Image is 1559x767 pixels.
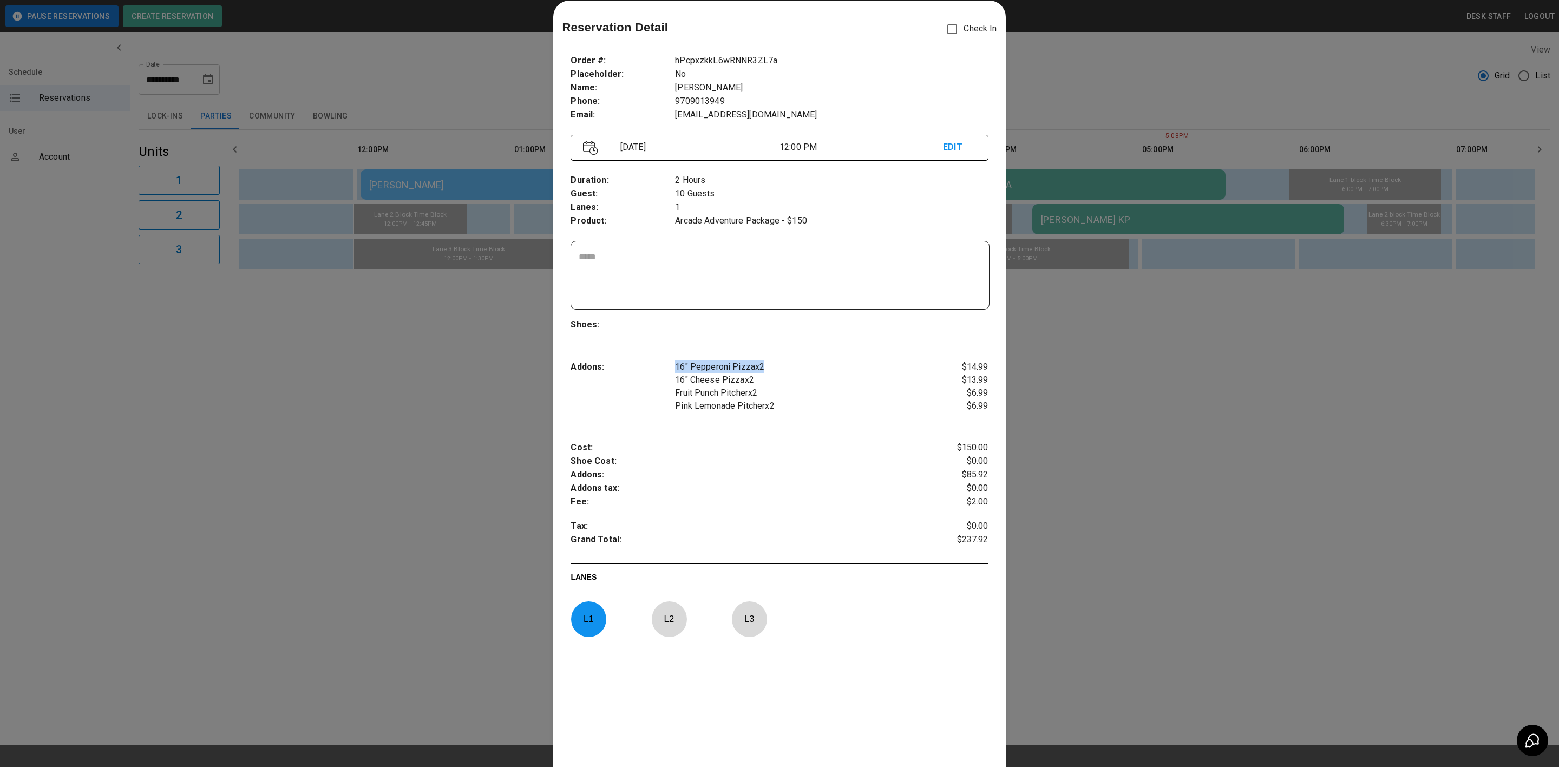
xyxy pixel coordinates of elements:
p: LANES [571,572,988,587]
p: Check In [941,18,997,41]
p: Addons : [571,360,675,374]
img: Vector [583,141,598,155]
p: $14.99 [919,360,988,373]
p: 1 [675,201,988,214]
p: $0.00 [919,455,988,468]
p: Pink Lemonade Pitcher x 2 [675,399,919,412]
p: Product : [571,214,675,228]
p: Fee : [571,495,919,509]
p: Cost : [571,441,919,455]
p: [EMAIL_ADDRESS][DOMAIN_NAME] [675,108,988,122]
p: 12:00 PM [779,141,943,154]
p: Name : [571,81,675,95]
p: L 2 [651,606,687,632]
p: Shoe Cost : [571,455,919,468]
p: Email : [571,108,675,122]
p: Guest : [571,187,675,201]
p: $0.00 [919,520,988,533]
p: [PERSON_NAME] [675,81,988,95]
p: Placeholder : [571,68,675,81]
p: No [675,68,988,81]
p: L 3 [731,606,767,632]
p: Grand Total : [571,533,919,549]
p: $6.99 [919,399,988,412]
p: EDIT [943,141,975,154]
p: 10 Guests [675,187,988,201]
p: Arcade Adventure Package - $150 [675,214,988,228]
p: $13.99 [919,373,988,386]
p: 16" Cheese Pizza x 2 [675,373,919,386]
p: $6.99 [919,386,988,399]
p: Order # : [571,54,675,68]
p: Phone : [571,95,675,108]
p: $85.92 [919,468,988,482]
p: $150.00 [919,441,988,455]
p: $237.92 [919,533,988,549]
p: Addons : [571,468,919,482]
p: Fruit Punch Pitcher x 2 [675,386,919,399]
p: 16" Pepperoni Pizza x 2 [675,360,919,373]
p: $2.00 [919,495,988,509]
p: Lanes : [571,201,675,214]
p: 9709013949 [675,95,988,108]
p: $0.00 [919,482,988,495]
p: Shoes : [571,318,675,332]
p: Addons tax : [571,482,919,495]
p: Reservation Detail [562,18,668,36]
p: [DATE] [616,141,779,154]
p: 2 Hours [675,174,988,187]
p: Duration : [571,174,675,187]
p: hPcpxzkkL6wRNNR3ZL7a [675,54,988,68]
p: Tax : [571,520,919,533]
p: L 1 [571,606,606,632]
